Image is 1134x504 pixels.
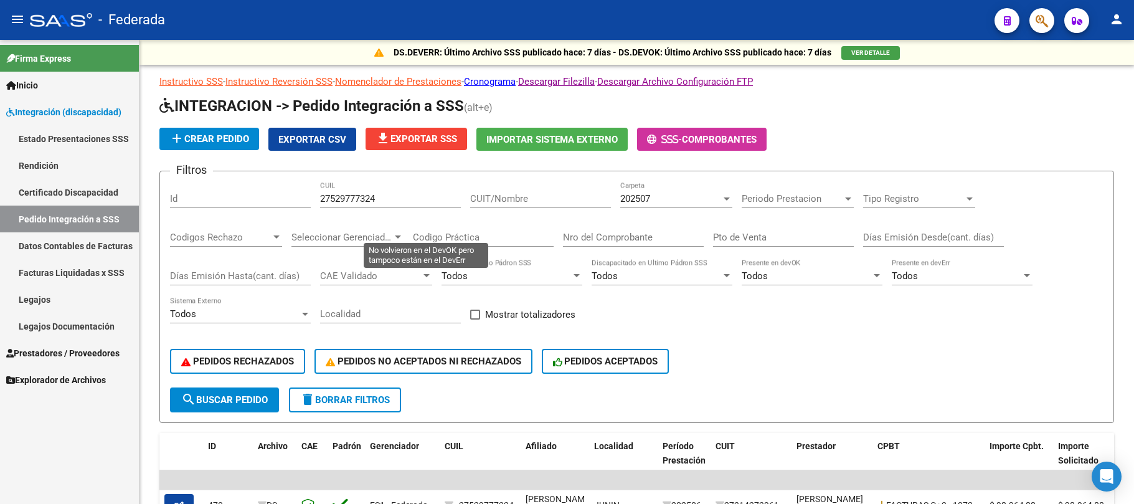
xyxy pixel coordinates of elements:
[592,270,618,282] span: Todos
[521,433,589,488] datatable-header-cell: Afiliado
[620,193,650,204] span: 202507
[296,433,328,488] datatable-header-cell: CAE
[6,346,120,360] span: Prestadores / Proveedores
[841,46,900,60] button: VER DETALLE
[877,441,900,451] span: CPBT
[208,441,216,451] span: ID
[159,128,259,150] button: Crear Pedido
[526,441,557,451] span: Afiliado
[445,441,463,451] span: CUIL
[589,433,658,488] datatable-header-cell: Localidad
[658,433,711,488] datatable-header-cell: Período Prestación
[1053,433,1122,488] datatable-header-cell: Importe Solicitado
[98,6,165,34] span: - Federada
[314,349,532,374] button: PEDIDOS NO ACEPTADOS NI RECHAZADOS
[159,76,223,87] a: Instructivo SSS
[268,128,356,151] button: Exportar CSV
[872,433,985,488] datatable-header-cell: CPBT
[258,441,288,451] span: Archivo
[6,52,71,65] span: Firma Express
[170,161,213,179] h3: Filtros
[170,349,305,374] button: PEDIDOS RECHAZADOS
[637,128,767,151] button: -Comprobantes
[990,441,1044,451] span: Importe Cpbt.
[301,441,318,451] span: CAE
[486,134,618,145] span: Importar Sistema Externo
[6,373,106,387] span: Explorador de Archivos
[597,76,753,87] a: Descargar Archivo Configuración FTP
[278,134,346,145] span: Exportar CSV
[159,97,464,115] span: INTEGRACION -> Pedido Integración a SSS
[181,392,196,407] mat-icon: search
[711,433,791,488] datatable-header-cell: CUIT
[170,388,279,412] button: Buscar Pedido
[1058,441,1099,465] span: Importe Solicitado
[464,102,493,113] span: (alt+e)
[796,441,836,451] span: Prestador
[553,356,658,367] span: PEDIDOS ACEPTADOS
[170,308,196,320] span: Todos
[985,433,1053,488] datatable-header-cell: Importe Cpbt.
[542,349,669,374] button: PEDIDOS ACEPTADOS
[376,131,390,146] mat-icon: file_download
[682,134,757,145] span: Comprobantes
[518,76,595,87] a: Descargar Filezilla
[225,76,333,87] a: Instructivo Reversión SSS
[300,392,315,407] mat-icon: delete
[485,307,575,322] span: Mostrar totalizadores
[181,394,268,406] span: Buscar Pedido
[742,270,768,282] span: Todos
[663,441,706,465] span: Período Prestación
[742,193,843,204] span: Periodo Prestacion
[366,128,467,150] button: Exportar SSS
[169,131,184,146] mat-icon: add
[376,133,457,145] span: Exportar SSS
[291,232,392,243] span: Seleccionar Gerenciador
[328,433,365,488] datatable-header-cell: Padrón
[169,133,249,145] span: Crear Pedido
[892,270,918,282] span: Todos
[159,75,1114,88] p: - - - - -
[594,441,633,451] span: Localidad
[326,356,521,367] span: PEDIDOS NO ACEPTADOS NI RECHAZADOS
[253,433,296,488] datatable-header-cell: Archivo
[394,45,831,59] p: DS.DEVERR: Último Archivo SSS publicado hace: 7 días - DS.DEVOK: Último Archivo SSS publicado hac...
[442,270,468,282] span: Todos
[791,433,872,488] datatable-header-cell: Prestador
[851,49,890,56] span: VER DETALLE
[320,270,421,282] span: CAE Validado
[170,232,271,243] span: Codigos Rechazo
[6,105,121,119] span: Integración (discapacidad)
[300,394,390,406] span: Borrar Filtros
[181,356,294,367] span: PEDIDOS RECHAZADOS
[365,433,440,488] datatable-header-cell: Gerenciador
[333,441,361,451] span: Padrón
[863,193,964,204] span: Tipo Registro
[716,441,735,451] span: CUIT
[647,134,682,145] span: -
[335,76,461,87] a: Nomenclador de Prestaciones
[203,433,253,488] datatable-header-cell: ID
[464,76,516,87] a: Cronograma
[370,441,419,451] span: Gerenciador
[289,388,401,412] button: Borrar Filtros
[1109,12,1124,27] mat-icon: person
[440,433,521,488] datatable-header-cell: CUIL
[1092,462,1122,492] div: Open Intercom Messenger
[6,78,38,92] span: Inicio
[10,12,25,27] mat-icon: menu
[476,128,628,151] button: Importar Sistema Externo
